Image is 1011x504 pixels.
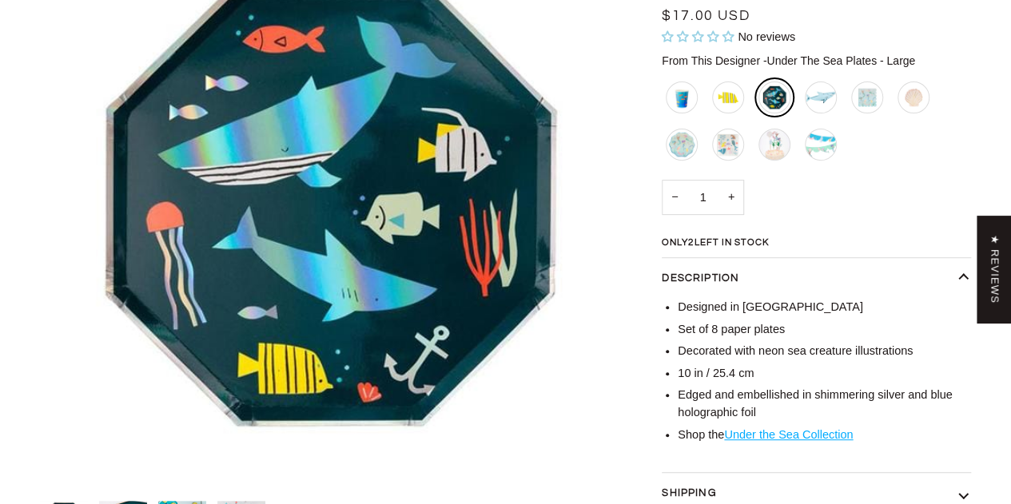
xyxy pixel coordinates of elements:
span: Only left in stock [662,238,776,248]
li: Under The Sea Plates - Large [754,77,794,117]
li: Scalloped Mermaid Napkins - Large [847,77,887,117]
li: Decorated with neon sea creature illustrations [678,343,971,360]
li: Scalloped Mermaids Have More Fun Napkins - Large [708,125,748,165]
li: Under The Sea Fish Cups [662,77,702,117]
li: Shop the [678,427,971,444]
span: From This Designer [662,54,760,67]
span: - [763,54,767,67]
li: Watercolour Shell Napkins [894,77,933,117]
li: Mermaid Scalloped Fringe Garland [801,125,841,165]
li: 10 in / 25.4 cm [678,365,971,383]
button: Decrease quantity [662,180,687,216]
div: Click to open Judge.me floating reviews tab [977,216,1011,323]
button: Increase quantity [718,180,744,216]
span: Under The Sea Plates - Large [763,54,915,67]
li: Set of 8 paper plates [678,321,971,339]
span: No reviews [738,30,795,43]
a: Under the Sea Collection [724,428,853,441]
button: Description [662,258,971,300]
span: 2 [688,238,694,247]
li: Scalloped Mermaid Plates - Large [662,125,702,165]
li: Edged and embellished in shimmering silver and blue holographic foil [678,387,971,422]
li: Mermaid Cake Toppers [754,125,794,165]
li: Designed in [GEOGRAPHIC_DATA] [678,299,971,316]
li: Shark Platter [801,77,841,117]
li: Tropical Fish Napkins [708,77,748,117]
input: Quantity [662,180,744,216]
span: $17.00 USD [662,9,750,23]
